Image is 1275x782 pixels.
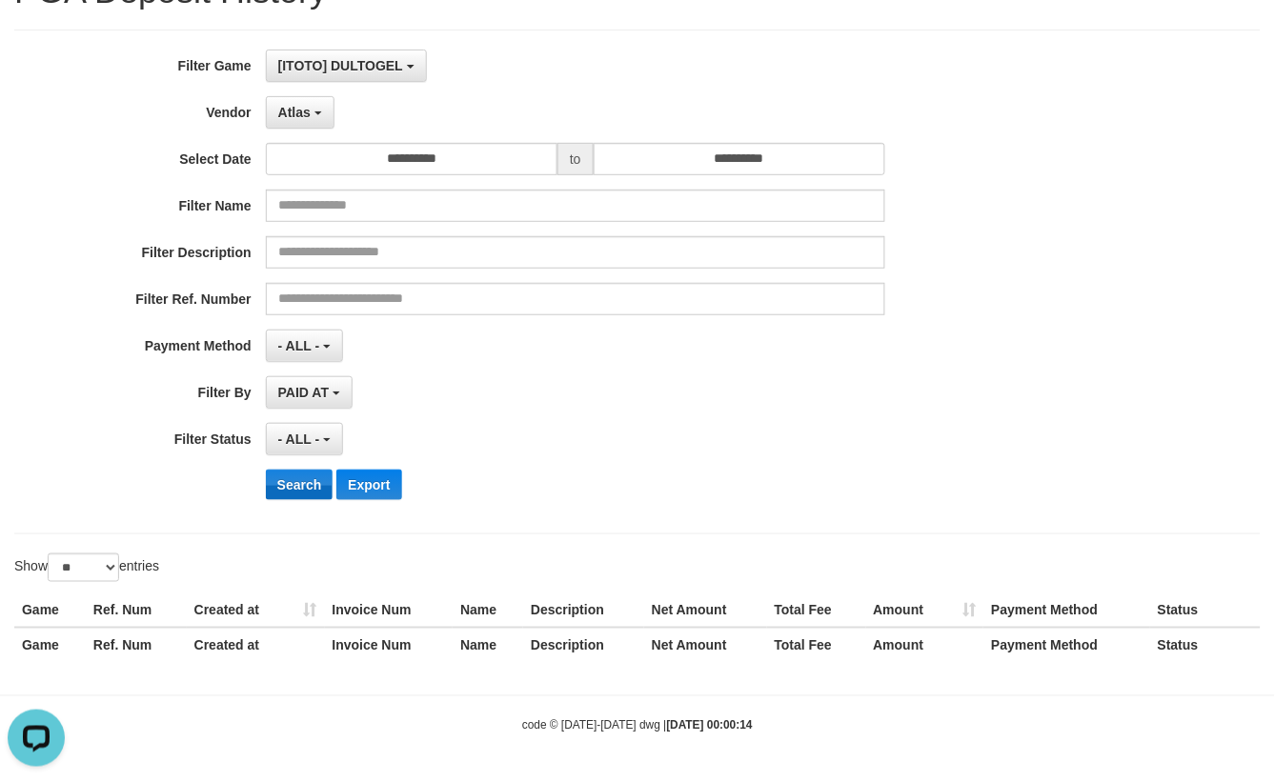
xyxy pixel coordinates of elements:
span: PAID AT [278,385,329,400]
button: Search [266,470,334,500]
th: Payment Method [983,592,1150,628]
th: Net Amount [644,628,767,663]
button: Export [336,470,401,500]
th: Game [14,628,86,663]
button: PAID AT [266,376,353,409]
th: Total Fee [767,628,866,663]
th: Description [523,592,644,628]
small: code © [DATE]-[DATE] dwg | [522,719,753,732]
th: Created at [187,592,325,628]
select: Showentries [48,553,119,582]
th: Payment Method [983,628,1150,663]
span: - ALL - [278,431,320,447]
strong: [DATE] 00:00:14 [667,719,753,732]
th: Name [453,592,523,628]
button: [ITOTO] DULTOGEL [266,50,427,82]
th: Status [1150,628,1261,663]
span: [ITOTO] DULTOGEL [278,58,403,73]
th: Name [453,628,523,663]
span: Atlas [278,105,311,120]
label: Show entries [14,553,159,582]
th: Ref. Num [86,592,187,628]
button: - ALL - [266,330,343,362]
th: Amount [866,592,984,628]
button: Atlas [266,96,334,129]
th: Net Amount [644,592,767,628]
th: Ref. Num [86,628,187,663]
th: Game [14,592,86,628]
th: Description [523,628,644,663]
button: - ALL - [266,423,343,455]
th: Created at [187,628,325,663]
th: Total Fee [767,592,866,628]
th: Amount [866,628,984,663]
span: - ALL - [278,338,320,353]
button: Open LiveChat chat widget [8,8,65,65]
span: to [557,143,594,175]
th: Status [1150,592,1261,628]
th: Invoice Num [325,592,454,628]
th: Invoice Num [325,628,454,663]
